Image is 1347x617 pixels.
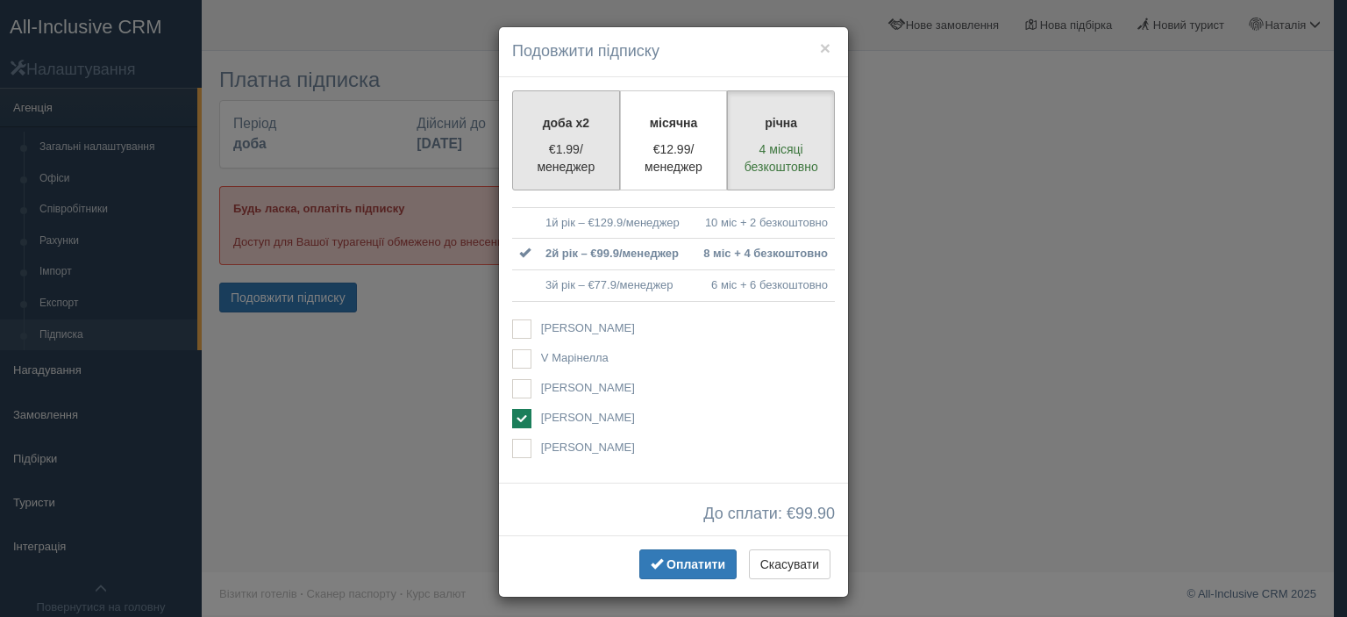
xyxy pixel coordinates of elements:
[541,351,609,364] span: V Марінелла
[692,207,835,239] td: 10 міс + 2 безкоштовно
[666,557,725,571] span: Оплатити
[541,411,635,424] span: [PERSON_NAME]
[512,40,835,63] h4: Подовжити підписку
[538,207,692,239] td: 1й рік – €129.9/менеджер
[631,114,716,132] p: місячна
[524,140,609,176] p: €1.99/менеджер
[541,321,635,334] span: [PERSON_NAME]
[541,381,635,394] span: [PERSON_NAME]
[692,269,835,301] td: 6 міс + 6 безкоштовно
[541,441,635,454] span: [PERSON_NAME]
[820,39,830,57] button: ×
[692,239,835,270] td: 8 міс + 4 безкоштовно
[631,140,716,176] p: €12.99/менеджер
[538,269,692,301] td: 3й рік – €77.9/менеджер
[639,549,737,579] button: Оплатити
[738,140,823,176] p: 4 місяці безкоштовно
[749,549,830,579] button: Скасувати
[538,239,692,270] td: 2й рік – €99.9/менеджер
[738,114,823,132] p: річна
[703,506,835,523] span: До сплати: €
[795,505,835,522] span: 99.90
[524,114,609,132] p: доба x2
